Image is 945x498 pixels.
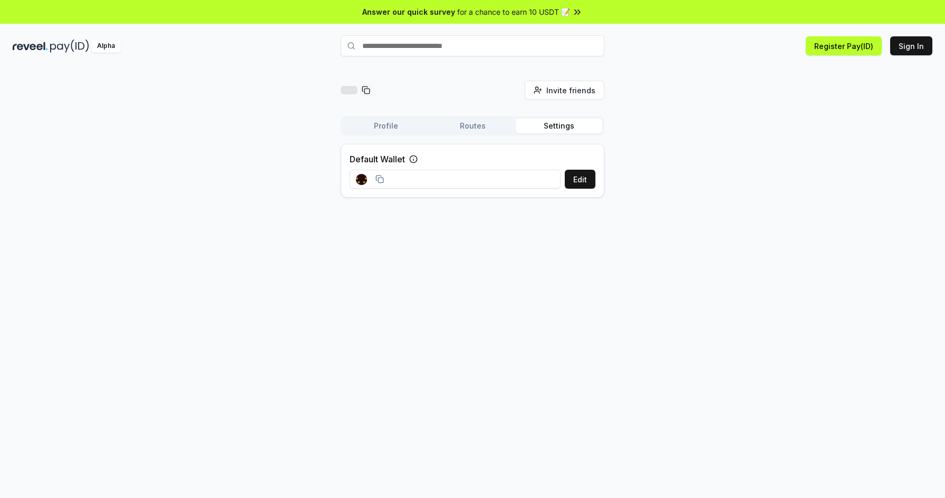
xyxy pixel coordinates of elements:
[525,81,604,100] button: Invite friends
[516,119,602,133] button: Settings
[50,40,89,53] img: pay_id
[457,6,570,17] span: for a chance to earn 10 USDT 📝
[806,36,882,55] button: Register Pay(ID)
[91,40,121,53] div: Alpha
[546,85,595,96] span: Invite friends
[429,119,516,133] button: Routes
[350,153,405,165] label: Default Wallet
[890,36,932,55] button: Sign In
[362,6,455,17] span: Answer our quick survey
[565,170,595,189] button: Edit
[13,40,48,53] img: reveel_dark
[343,119,429,133] button: Profile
